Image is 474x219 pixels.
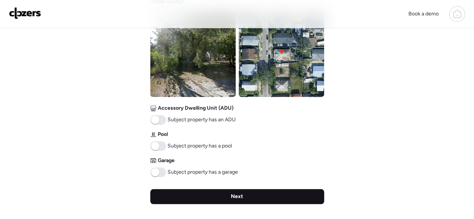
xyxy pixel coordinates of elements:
span: Garage [158,157,175,164]
span: Pool [158,131,168,138]
span: Subject property has a pool [167,142,232,150]
img: Logo [9,7,41,19]
span: Subject property has a garage [167,168,238,176]
span: Accessory Dwelling Unit (ADU) [158,104,233,112]
span: Next [231,193,243,200]
span: Subject property has an ADU [167,116,236,124]
span: Book a demo [408,10,439,17]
